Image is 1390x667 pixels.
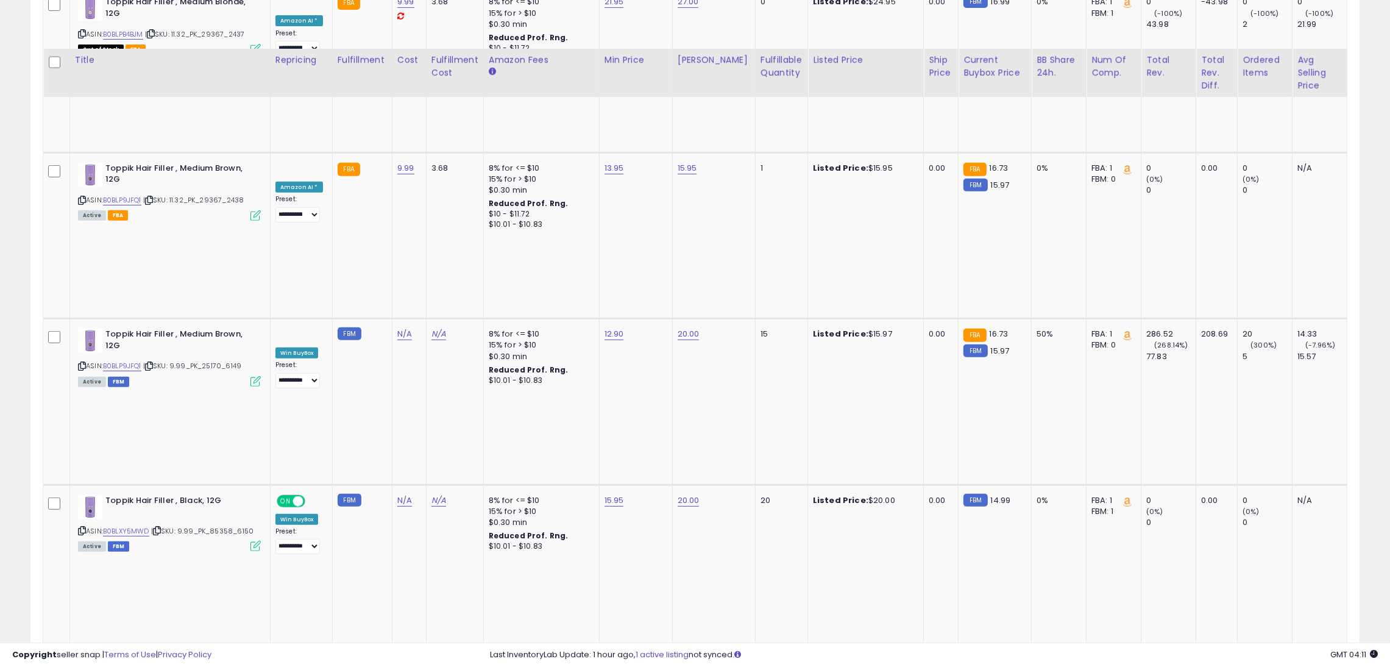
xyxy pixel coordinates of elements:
[105,163,254,188] b: Toppik Hair Filler , Medium Brown, 12G
[338,163,360,176] small: FBA
[929,54,953,79] div: Ship Price
[1243,495,1292,506] div: 0
[143,195,244,205] span: | SKU: 11.32_PK_29367_2438
[963,344,987,357] small: FBM
[489,495,590,506] div: 8% for <= $10
[12,649,57,660] strong: Copyright
[991,494,1011,506] span: 14.99
[489,517,590,528] div: $0.30 min
[1243,517,1292,528] div: 0
[1243,329,1292,340] div: 20
[1037,163,1077,174] div: 0%
[78,210,106,221] span: All listings currently available for purchase on Amazon
[1091,506,1132,517] div: FBM: 1
[1154,340,1188,350] small: (268.14%)
[813,329,914,340] div: $15.97
[278,496,293,506] span: ON
[78,45,124,55] span: All listings that are currently out of stock and unavailable for purchase on Amazon
[963,163,986,176] small: FBA
[489,8,590,19] div: 15% for > $10
[75,54,265,66] div: Title
[678,494,700,507] a: 20.00
[990,328,1009,340] span: 16.73
[1243,507,1260,516] small: (0%)
[1297,329,1347,340] div: 14.33
[991,179,1010,191] span: 15.97
[1091,54,1136,79] div: Num of Comp.
[489,506,590,517] div: 15% for > $10
[303,496,323,506] span: OFF
[78,329,261,385] div: ASIN:
[1037,54,1081,79] div: BB Share 24h.
[78,495,102,519] img: 31mnr+NkiyL._SL40_.jpg
[431,328,446,340] a: N/A
[1146,54,1191,79] div: Total Rev.
[1243,54,1287,79] div: Ordered Items
[813,494,868,506] b: Listed Price:
[275,348,319,358] div: Win BuyBox
[1297,19,1347,30] div: 21.99
[1243,19,1292,30] div: 2
[991,345,1010,357] span: 15.97
[275,54,327,66] div: Repricing
[1146,507,1163,516] small: (0%)
[275,15,323,26] div: Amazon AI *
[1330,649,1378,660] span: 2025-09-12 04:11 GMT
[1243,185,1292,196] div: 0
[108,377,130,387] span: FBM
[275,361,323,388] div: Preset:
[1201,329,1228,340] div: 208.69
[605,54,667,66] div: Min Price
[636,649,689,660] a: 1 active listing
[103,361,141,371] a: B0BLP9JFQ1
[929,163,949,174] div: 0.00
[489,219,590,230] div: $10.01 - $10.83
[761,495,798,506] div: 20
[1201,495,1228,506] div: 0.00
[397,162,414,174] a: 9.99
[813,328,868,340] b: Listed Price:
[108,541,130,552] span: FBM
[963,179,987,191] small: FBM
[1243,174,1260,184] small: (0%)
[431,54,478,79] div: Fulfillment Cost
[1091,329,1132,340] div: FBA: 1
[1146,495,1196,506] div: 0
[489,209,590,219] div: $10 - $11.72
[489,185,590,196] div: $0.30 min
[338,494,361,507] small: FBM
[338,327,361,340] small: FBM
[929,495,949,506] div: 0.00
[813,163,914,174] div: $15.95
[1146,185,1196,196] div: 0
[151,526,254,536] span: | SKU: 9.99_PK_85358_6150
[1146,174,1163,184] small: (0%)
[1250,9,1278,18] small: (-100%)
[158,649,211,660] a: Privacy Policy
[275,195,323,222] div: Preset:
[1146,517,1196,528] div: 0
[1243,163,1292,174] div: 0
[1146,19,1196,30] div: 43.98
[103,29,143,40] a: B0BLPB4BJM
[397,328,412,340] a: N/A
[489,174,590,185] div: 15% for > $10
[1091,8,1132,19] div: FBM: 1
[489,54,594,66] div: Amazon Fees
[1305,9,1333,18] small: (-100%)
[397,494,412,507] a: N/A
[275,29,323,56] div: Preset:
[78,541,106,552] span: All listings currently available for purchase on Amazon
[103,526,149,537] a: B0BLXY5MWD
[1091,174,1132,185] div: FBM: 0
[78,329,102,353] img: 31GtqTjIywL._SL40_.jpg
[78,377,106,387] span: All listings currently available for purchase on Amazon
[489,541,590,552] div: $10.01 - $10.83
[489,351,590,362] div: $0.30 min
[761,163,798,174] div: 1
[275,182,323,193] div: Amazon AI *
[338,54,387,66] div: Fulfillment
[1201,163,1228,174] div: 0.00
[1091,163,1132,174] div: FBA: 1
[145,29,244,39] span: | SKU: 11.32_PK_29367_2437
